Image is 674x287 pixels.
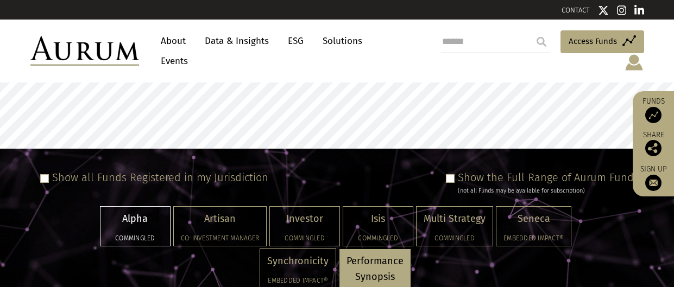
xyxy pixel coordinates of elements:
[267,277,329,284] h5: Embedded Impact®
[347,253,404,285] p: Performance Synopsis
[155,31,191,51] a: About
[108,211,163,227] p: Alpha
[598,5,609,16] img: Twitter icon
[155,51,188,71] a: Events
[282,31,309,51] a: ESG
[52,171,268,184] label: Show all Funds Registered in my Jurisdiction
[350,235,406,241] h5: Commingled
[199,31,274,51] a: Data & Insights
[458,171,639,184] label: Show the Full Range of Aurum Funds
[350,211,406,227] p: Isis
[108,235,163,241] h5: Commingled
[617,5,627,16] img: Instagram icon
[424,211,486,227] p: Multi Strategy
[277,235,332,241] h5: Commingled
[634,5,644,16] img: Linkedin icon
[267,253,329,269] p: Synchronicity
[277,211,332,227] p: Investor
[181,211,259,227] p: Artisan
[645,140,662,156] img: Share this post
[503,211,564,227] p: Seneca
[458,186,639,196] div: (not all Funds may be available for subscription)
[638,131,669,156] div: Share
[424,235,486,241] h5: Commingled
[624,53,644,72] img: account-icon.svg
[569,35,617,48] span: Access Funds
[645,107,662,123] img: Access Funds
[181,235,259,241] h5: Co-investment Manager
[562,6,590,14] a: CONTACT
[645,175,662,191] img: Sign up to our newsletter
[638,97,669,123] a: Funds
[560,30,644,53] a: Access Funds
[30,36,139,66] img: Aurum
[638,164,669,191] a: Sign up
[531,31,552,53] input: Submit
[317,31,368,51] a: Solutions
[503,235,564,241] h5: Embedded Impact®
